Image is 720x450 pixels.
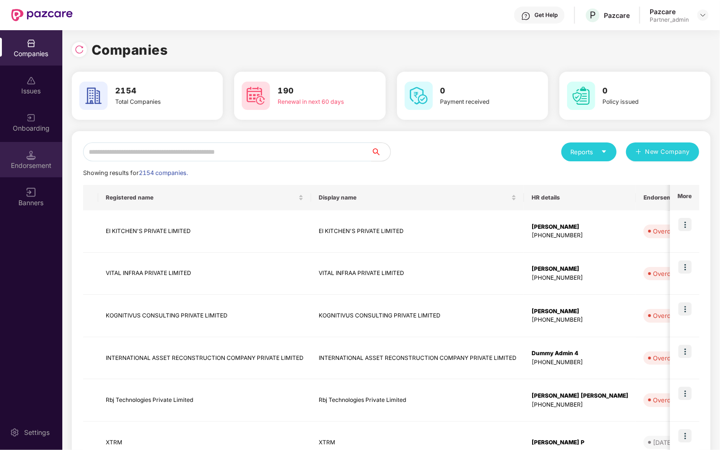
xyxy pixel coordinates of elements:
div: [PHONE_NUMBER] [532,358,628,367]
img: icon [678,302,692,316]
div: Overdue - 34d [653,269,696,278]
td: VITAL INFRAA PRIVATE LIMITED [311,253,524,295]
div: Total Companies [115,97,191,106]
div: [PHONE_NUMBER] [532,316,628,325]
div: Settings [21,428,52,437]
span: Endorsements [644,194,697,201]
div: Pazcare [604,11,630,20]
div: Reports [571,147,607,157]
h3: 2154 [115,85,191,97]
div: Dummy Admin 4 [532,349,628,358]
div: Policy issued [603,97,679,106]
h3: 190 [278,85,354,97]
span: P [590,9,596,21]
img: icon [678,345,692,358]
span: Registered name [106,194,296,201]
img: svg+xml;base64,PHN2ZyBpZD0iQ29tcGFuaWVzIiB4bWxucz0iaHR0cDovL3d3dy53My5vcmcvMjAwMC9zdmciIHdpZHRoPS... [26,39,36,48]
td: KOGNITIVUS CONSULTING PRIVATE LIMITED [311,295,524,337]
img: svg+xml;base64,PHN2ZyBpZD0iRHJvcGRvd24tMzJ4MzIiIHhtbG5zPSJodHRwOi8vd3d3LnczLm9yZy8yMDAwL3N2ZyIgd2... [699,11,707,19]
div: [PERSON_NAME] [532,223,628,232]
th: Display name [311,185,524,210]
span: 2154 companies. [139,169,188,176]
button: search [371,142,391,161]
span: search [371,148,390,156]
img: icon [678,429,692,442]
div: Overdue - 90d [653,311,696,320]
span: New Company [645,147,690,157]
span: caret-down [601,149,607,155]
span: Display name [319,194,509,201]
h3: 0 [440,85,517,97]
td: EI KITCHEN'S PRIVATE LIMITED [311,210,524,253]
td: Rbj Technologies Private Limited [311,379,524,422]
div: [PERSON_NAME] P [532,438,628,447]
img: svg+xml;base64,PHN2ZyB3aWR0aD0iMTQuNSIgaGVpZ2h0PSIxNC41IiB2aWV3Qm94PSIwIDAgMTYgMTYiIGZpbGw9Im5vbm... [26,150,36,160]
button: plusNew Company [626,142,699,161]
div: Overdue - 34d [653,395,696,405]
div: [PERSON_NAME] [532,265,628,274]
div: Get Help [534,11,558,19]
div: [DATE] [653,438,673,447]
td: INTERNATIONAL ASSET RECONSTRUCTION COMPANY PRIVATE LIMITED [98,337,311,380]
img: svg+xml;base64,PHN2ZyB4bWxucz0iaHR0cDovL3d3dy53My5vcmcvMjAwMC9zdmciIHdpZHRoPSI2MCIgaGVpZ2h0PSI2MC... [567,82,595,110]
img: svg+xml;base64,PHN2ZyBpZD0iSXNzdWVzX2Rpc2FibGVkIiB4bWxucz0iaHR0cDovL3d3dy53My5vcmcvMjAwMC9zdmciIH... [26,76,36,85]
td: INTERNATIONAL ASSET RECONSTRUCTION COMPANY PRIVATE LIMITED [311,337,524,380]
img: svg+xml;base64,PHN2ZyBpZD0iU2V0dGluZy0yMHgyMCIgeG1sbnM9Imh0dHA6Ly93d3cudzMub3JnLzIwMDAvc3ZnIiB3aW... [10,428,19,437]
th: Registered name [98,185,311,210]
span: Showing results for [83,169,188,176]
div: [PHONE_NUMBER] [532,400,628,409]
td: EI KITCHEN'S PRIVATE LIMITED [98,210,311,253]
img: svg+xml;base64,PHN2ZyB3aWR0aD0iMTYiIGhlaWdodD0iMTYiIHZpZXdCb3g9IjAgMCAxNiAxNiIgZmlsbD0ibm9uZSIgeG... [26,188,36,197]
img: svg+xml;base64,PHN2ZyB4bWxucz0iaHR0cDovL3d3dy53My5vcmcvMjAwMC9zdmciIHdpZHRoPSI2MCIgaGVpZ2h0PSI2MC... [242,82,270,110]
img: svg+xml;base64,PHN2ZyBpZD0iUmVsb2FkLTMyeDMyIiB4bWxucz0iaHR0cDovL3d3dy53My5vcmcvMjAwMC9zdmciIHdpZH... [75,45,84,54]
div: [PERSON_NAME] [PERSON_NAME] [532,392,628,400]
td: KOGNITIVUS CONSULTING PRIVATE LIMITED [98,295,311,337]
img: svg+xml;base64,PHN2ZyB3aWR0aD0iMjAiIGhlaWdodD0iMjAiIHZpZXdCb3g9IjAgMCAyMCAyMCIgZmlsbD0ibm9uZSIgeG... [26,113,36,123]
div: Renewal in next 60 days [278,97,354,106]
div: Partner_admin [650,16,689,24]
div: [PHONE_NUMBER] [532,231,628,240]
div: Overdue - 24d [653,226,696,236]
img: icon [678,387,692,400]
img: New Pazcare Logo [11,9,73,21]
div: [PHONE_NUMBER] [532,274,628,283]
img: svg+xml;base64,PHN2ZyB4bWxucz0iaHR0cDovL3d3dy53My5vcmcvMjAwMC9zdmciIHdpZHRoPSI2MCIgaGVpZ2h0PSI2MC... [405,82,433,110]
img: svg+xml;base64,PHN2ZyBpZD0iSGVscC0zMngzMiIgeG1sbnM9Imh0dHA6Ly93d3cudzMub3JnLzIwMDAvc3ZnIiB3aWR0aD... [521,11,531,21]
img: icon [678,260,692,274]
img: icon [678,218,692,231]
span: plus [635,149,642,156]
div: Pazcare [650,7,689,16]
div: Payment received [440,97,517,106]
div: [PERSON_NAME] [532,307,628,316]
div: Overdue - 189d [653,353,700,363]
img: svg+xml;base64,PHN2ZyB4bWxucz0iaHR0cDovL3d3dy53My5vcmcvMjAwMC9zdmciIHdpZHRoPSI2MCIgaGVpZ2h0PSI2MC... [79,82,108,110]
h3: 0 [603,85,679,97]
td: VITAL INFRAA PRIVATE LIMITED [98,253,311,295]
h1: Companies [92,40,168,60]
td: Rbj Technologies Private Limited [98,379,311,422]
th: HR details [524,185,636,210]
th: More [670,185,699,210]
